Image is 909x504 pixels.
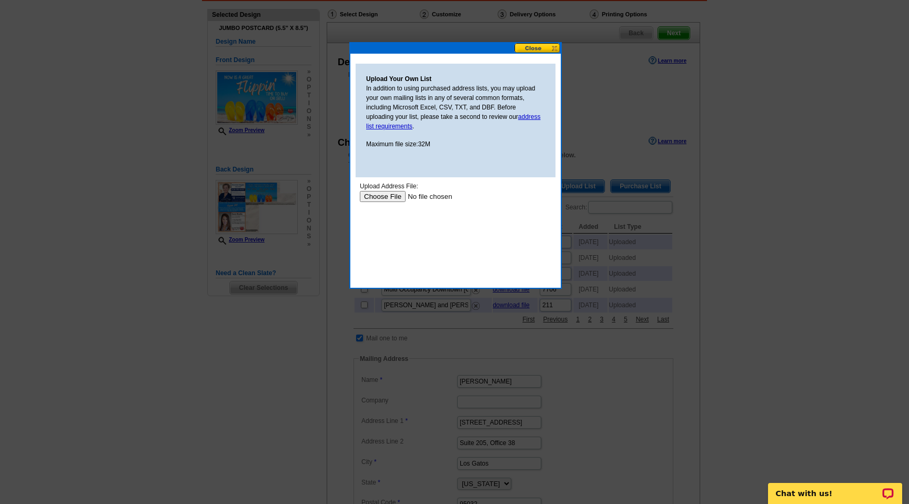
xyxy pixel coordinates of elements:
p: In addition to using purchased address lists, you may upload your own mailing lists in any of sev... [366,84,545,131]
span: 32M [418,140,430,148]
div: Upload Address File: [4,4,196,14]
iframe: LiveChat chat widget [761,471,909,504]
p: Maximum file size: [366,139,545,149]
strong: Upload Your Own List [366,75,431,83]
